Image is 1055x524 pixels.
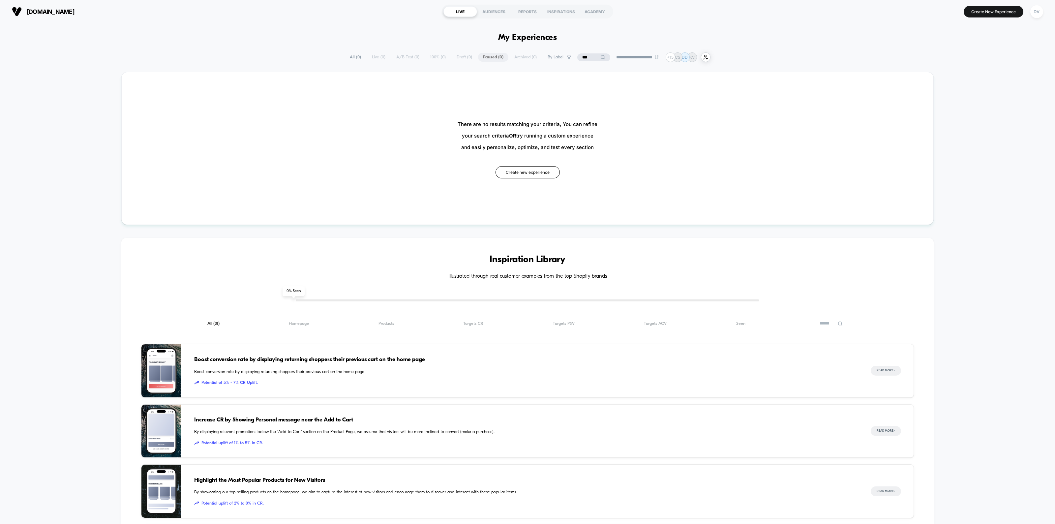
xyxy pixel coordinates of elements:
span: Targets AOV [644,321,667,326]
span: Homepage [289,321,309,326]
span: Highlight the Most Popular Products for New Visitors [194,476,858,485]
span: Potential uplift of 2% to 8% in CR. [194,500,858,507]
div: DV [1030,5,1043,18]
p: DD [682,55,688,60]
img: By displaying relevant promotions below the "Add to Cart" section on the Product Page, we assume ... [141,405,181,458]
div: ACADEMY [578,6,612,17]
button: [DOMAIN_NAME] [10,6,76,17]
button: Read More> [871,486,901,496]
span: By showcasing our top-selling products on the homepage, we aim to capture the interest of new vis... [194,489,858,496]
span: By Label [548,55,563,60]
span: Boost conversion rate by displaying returning shoppers their previous cart on the home page [194,369,858,375]
button: DV [1028,5,1045,18]
button: Create new experience [496,166,560,178]
div: REPORTS [511,6,544,17]
h1: My Experiences [498,33,557,43]
div: LIVE [443,6,477,17]
span: Products [378,321,394,326]
span: Potential of 5% - 7% CR Uplift. [194,380,858,386]
button: Read More> [871,366,901,376]
div: INSPIRATIONS [544,6,578,17]
span: Targets CR [463,321,483,326]
img: By showcasing our top-selling products on the homepage, we aim to capture the interest of new vis... [141,465,181,518]
span: Targets PSV [553,321,575,326]
h3: Inspiration Library [141,255,914,265]
span: By displaying relevant promotions below the "Add to Cart" section on the Product Page, we assume ... [194,429,858,435]
span: Potential uplift of 1% to 5% in CR. [194,440,858,447]
p: CS [675,55,680,60]
span: All ( 0 ) [345,53,366,62]
span: ( 31 ) [213,322,220,326]
div: + 15 [666,52,675,62]
span: 0 % Seen [283,286,305,296]
p: KV [689,55,695,60]
img: Boost conversion rate by displaying returning shoppers their previous cart on the home page [141,344,181,397]
span: [DOMAIN_NAME] [27,8,75,15]
button: Read More> [871,426,901,436]
span: Seen [736,321,745,326]
span: Boost conversion rate by displaying returning shoppers their previous cart on the home page [194,355,858,364]
span: There are no results matching your criteria, You can refine your search criteria try running a cu... [458,118,597,153]
h4: Illustrated through real customer examples from the top Shopify brands [141,273,914,280]
img: Visually logo [12,7,22,16]
span: Increase CR by Showing Personal message near the Add to Cart [194,416,858,424]
button: Create New Experience [964,6,1023,17]
b: OR [509,133,516,139]
img: end [655,55,659,59]
span: All [207,321,220,326]
div: AUDIENCES [477,6,511,17]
